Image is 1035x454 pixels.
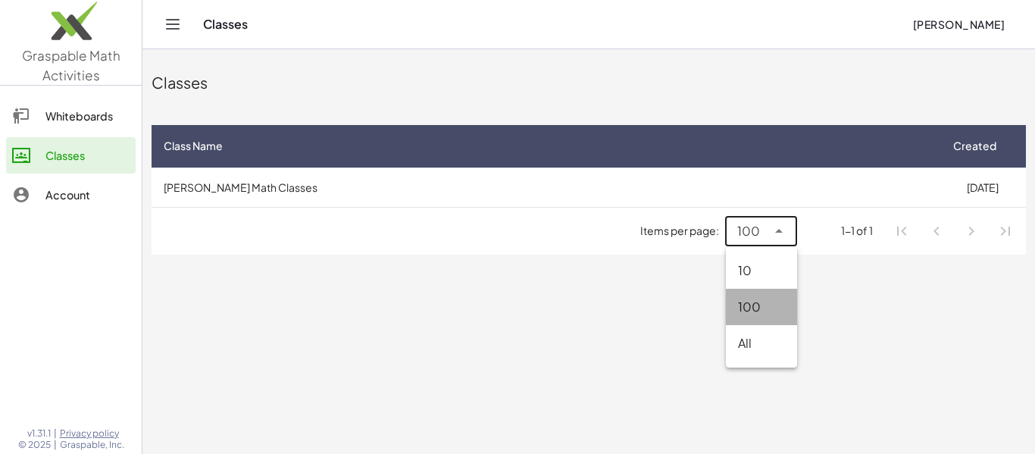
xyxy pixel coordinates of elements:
td: [DATE] [939,168,1026,207]
a: Account [6,177,136,213]
span: Graspable, Inc. [60,439,124,451]
span: [PERSON_NAME] [912,17,1005,31]
div: Whiteboards [45,107,130,125]
button: [PERSON_NAME] [900,11,1017,38]
div: Account [45,186,130,204]
div: 1-1 of 1 [841,223,873,239]
span: v1.31.1 [27,427,51,440]
td: [PERSON_NAME] Math Classes [152,168,939,207]
span: Graspable Math Activities [22,47,120,83]
div: Classes [152,72,1026,93]
span: Created [953,138,996,154]
span: © 2025 [18,439,51,451]
a: Privacy policy [60,427,124,440]
nav: Pagination Navigation [885,214,1023,249]
span: | [54,427,57,440]
span: 100 [737,222,760,240]
div: Classes [45,146,130,164]
span: | [54,439,57,451]
span: Class Name [164,138,223,154]
div: 100 [738,298,785,316]
a: Whiteboards [6,98,136,134]
div: All [738,334,785,352]
button: Toggle navigation [161,12,185,36]
div: undefined-list [726,246,797,368]
span: Items per page: [640,223,725,239]
a: Classes [6,137,136,174]
div: 10 [738,261,785,280]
